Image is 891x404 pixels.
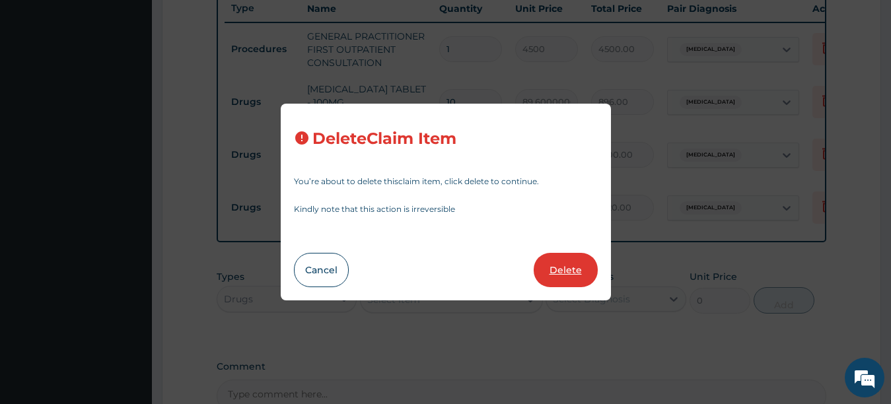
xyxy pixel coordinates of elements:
[69,74,222,91] div: Chat with us now
[294,205,598,213] p: Kindly note that this action is irreversible
[534,253,598,287] button: Delete
[294,178,598,185] p: You’re about to delete this claim item , click delete to continue.
[294,253,349,287] button: Cancel
[217,7,248,38] div: Minimize live chat window
[7,266,252,312] textarea: Type your message and hit 'Enter'
[24,66,53,99] img: d_794563401_company_1708531726252_794563401
[77,119,182,252] span: We're online!
[312,130,456,148] h3: Delete Claim Item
